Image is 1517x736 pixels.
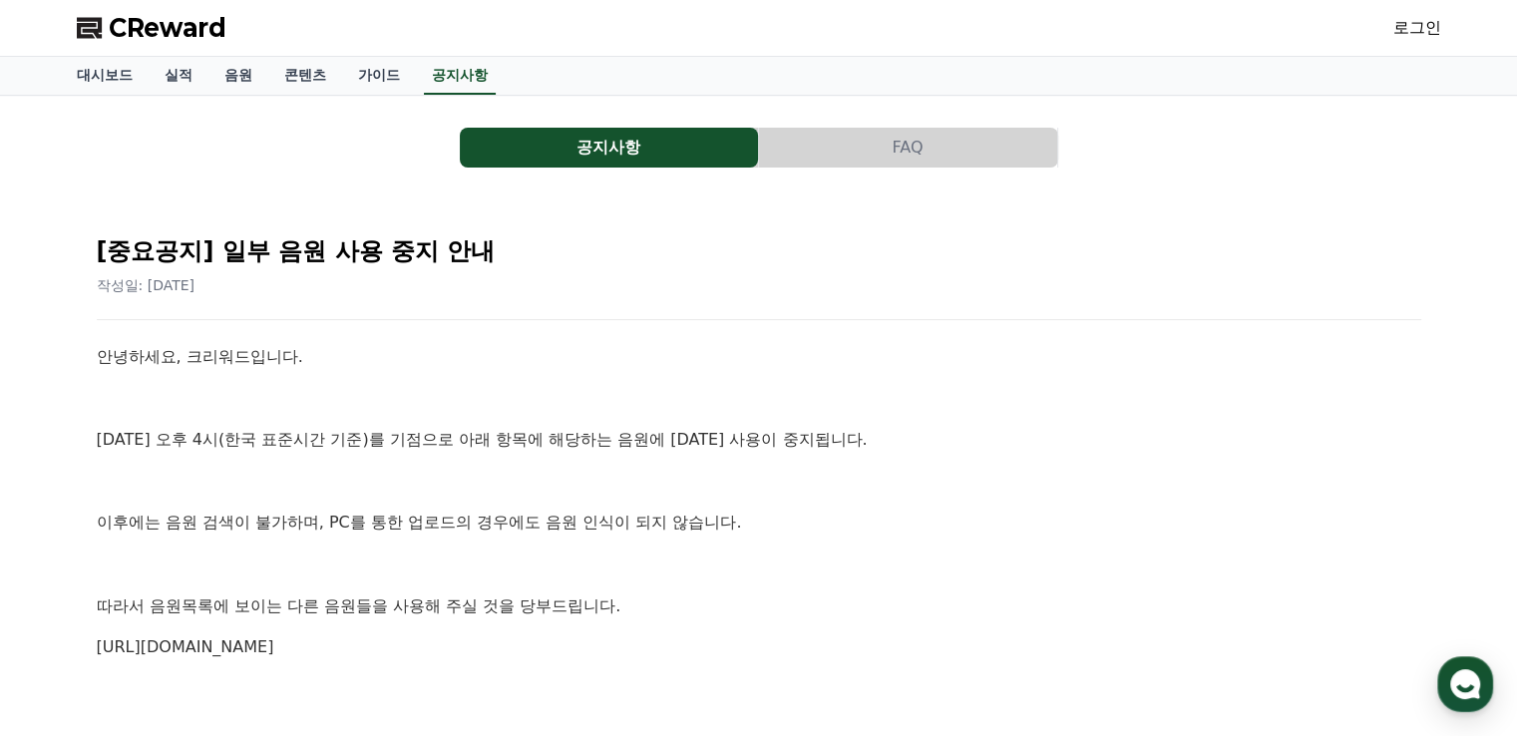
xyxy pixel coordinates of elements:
[460,128,759,168] a: 공지사항
[97,277,195,293] span: 작성일: [DATE]
[149,57,208,95] a: 실적
[759,128,1057,168] button: FAQ
[342,57,416,95] a: 가이드
[257,570,383,620] a: 설정
[208,57,268,95] a: 음원
[308,600,332,616] span: 설정
[1393,16,1441,40] a: 로그인
[77,12,226,44] a: CReward
[97,510,1421,536] p: 이후에는 음원 검색이 불가하며, PC를 통한 업로드의 경우에도 음원 인식이 되지 않습니다.
[424,57,496,95] a: 공지사항
[97,235,1421,267] h2: [중요공지] 일부 음원 사용 중지 안내
[97,344,1421,370] p: 안녕하세요, 크리워드입니다.
[109,12,226,44] span: CReward
[132,570,257,620] a: 대화
[97,427,1421,453] p: [DATE] 오후 4시(한국 표준시간 기준)를 기점으로 아래 항목에 해당하는 음원에 [DATE] 사용이 중지됩니다.
[61,57,149,95] a: 대시보드
[6,570,132,620] a: 홈
[460,128,758,168] button: 공지사항
[268,57,342,95] a: 콘텐츠
[97,637,274,656] a: [URL][DOMAIN_NAME]
[63,600,75,616] span: 홈
[97,593,1421,619] p: 따라서 음원목록에 보이는 다른 음원들을 사용해 주실 것을 당부드립니다.
[183,601,206,617] span: 대화
[759,128,1058,168] a: FAQ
